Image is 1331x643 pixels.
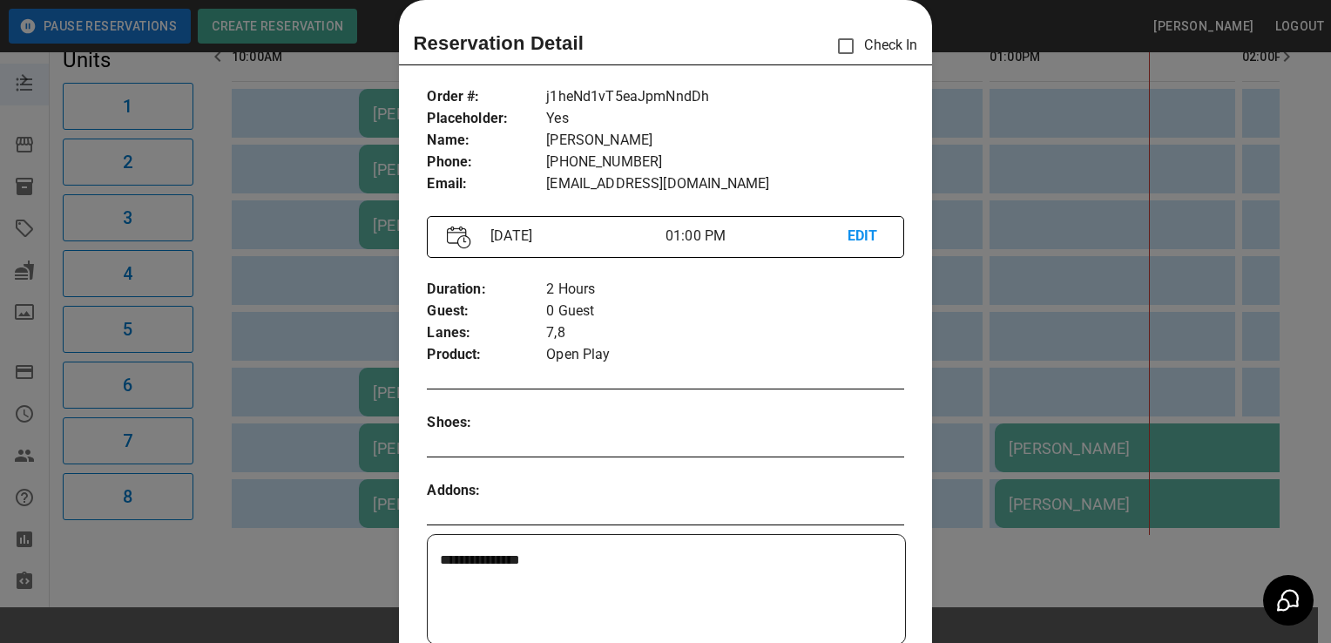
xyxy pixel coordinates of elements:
p: Shoes : [427,412,546,434]
p: Lanes : [427,322,546,344]
p: Open Play [546,344,903,366]
p: 0 Guest [546,301,903,322]
p: Phone : [427,152,546,173]
img: Vector [447,226,471,249]
p: Yes [546,108,903,130]
p: Product : [427,344,546,366]
p: Check In [828,28,917,64]
p: 01:00 PM [665,226,848,247]
p: Guest : [427,301,546,322]
p: Name : [427,130,546,152]
p: Duration : [427,279,546,301]
p: [PHONE_NUMBER] [546,152,903,173]
p: 2 Hours [546,279,903,301]
p: [PERSON_NAME] [546,130,903,152]
p: j1heNd1vT5eaJpmNndDh [546,86,903,108]
p: Placeholder : [427,108,546,130]
p: Email : [427,173,546,195]
p: [DATE] [483,226,665,247]
p: Order # : [427,86,546,108]
p: Addons : [427,480,546,502]
p: Reservation Detail [413,29,584,58]
p: 7,8 [546,322,903,344]
p: EDIT [848,226,884,247]
p: [EMAIL_ADDRESS][DOMAIN_NAME] [546,173,903,195]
